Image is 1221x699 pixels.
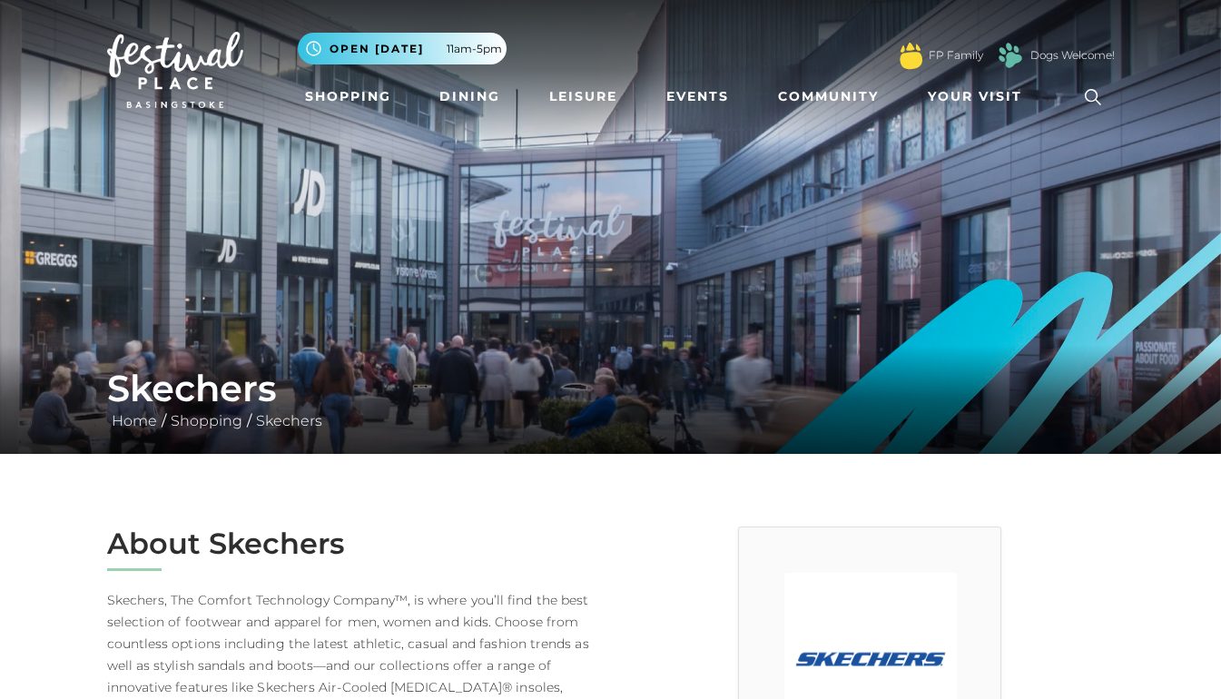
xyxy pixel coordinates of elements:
a: FP Family [929,47,983,64]
a: Shopping [166,412,247,429]
div: / / [94,367,1128,432]
a: Events [659,80,736,113]
a: Dogs Welcome! [1030,47,1115,64]
span: 11am-5pm [447,41,502,57]
img: Festival Place Logo [107,32,243,108]
a: Skechers [251,412,327,429]
h1: Skechers [107,367,1115,410]
span: Your Visit [928,87,1022,106]
button: Open [DATE] 11am-5pm [298,33,507,64]
a: Dining [432,80,507,113]
a: Shopping [298,80,399,113]
a: Leisure [542,80,625,113]
a: Your Visit [921,80,1039,113]
h2: About Skechers [107,527,597,561]
span: Open [DATE] [330,41,424,57]
a: Home [107,412,162,429]
a: Community [771,80,886,113]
